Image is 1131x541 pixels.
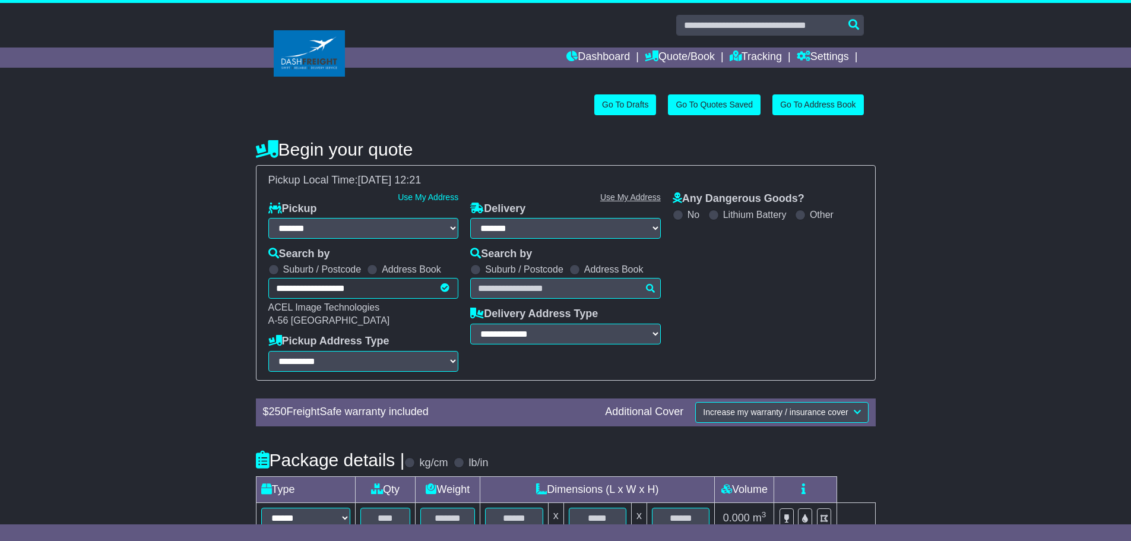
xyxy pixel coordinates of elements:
a: Go To Quotes Saved [668,94,761,115]
td: Dimensions (L x W x H) [480,476,715,502]
span: [DATE] 12:21 [358,174,422,186]
label: Any Dangerous Goods? [673,192,804,205]
h4: Package details | [256,450,405,470]
h4: Begin your quote [256,140,876,159]
label: Search by [268,248,330,261]
label: Search by [470,248,532,261]
label: Pickup Address Type [268,335,389,348]
td: Weight [416,476,480,502]
label: Address Book [382,264,441,275]
a: Dashboard [566,48,630,68]
label: Other [810,209,834,220]
label: Pickup [268,203,317,216]
label: Address Book [584,264,644,275]
a: Quote/Book [645,48,715,68]
a: Use My Address [600,192,661,202]
a: Use My Address [398,192,458,202]
label: Delivery Address Type [470,308,598,321]
label: Lithium Battery [723,209,787,220]
span: ACEL Image Technologies [268,302,380,312]
label: Suburb / Postcode [485,264,563,275]
button: Increase my warranty / insurance cover [695,402,868,423]
div: Pickup Local Time: [262,174,869,187]
td: x [632,502,647,533]
label: lb/in [468,457,488,470]
label: Suburb / Postcode [283,264,362,275]
label: Delivery [470,203,525,216]
div: Additional Cover [599,406,689,419]
span: Increase my warranty / insurance cover [703,407,848,417]
a: Tracking [730,48,782,68]
a: Go To Address Book [772,94,863,115]
td: Volume [715,476,774,502]
sup: 3 [762,510,766,519]
span: A-56 [GEOGRAPHIC_DATA] [268,315,390,325]
a: Go To Drafts [594,94,656,115]
td: Qty [355,476,416,502]
a: Settings [797,48,849,68]
label: No [688,209,699,220]
div: $ FreightSafe warranty included [257,406,600,419]
td: x [548,502,563,533]
span: m [753,512,766,524]
td: Type [256,476,355,502]
label: kg/cm [419,457,448,470]
span: 250 [269,406,287,417]
span: 0.000 [723,512,750,524]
